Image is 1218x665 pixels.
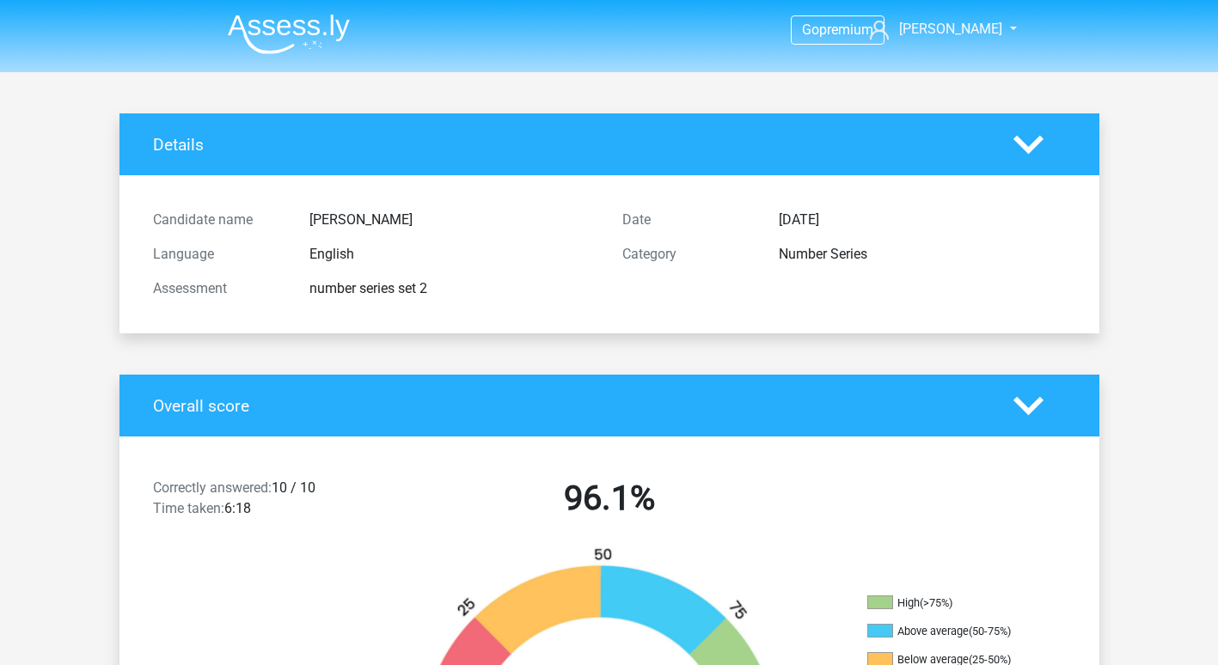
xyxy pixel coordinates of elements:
[388,478,831,519] h2: 96.1%
[297,278,609,299] div: number series set 2
[297,210,609,230] div: [PERSON_NAME]
[863,19,1004,40] a: [PERSON_NAME]
[153,135,988,155] h4: Details
[140,478,375,526] div: 10 / 10 6:18
[766,210,1079,230] div: [DATE]
[899,21,1002,37] span: [PERSON_NAME]
[792,18,884,41] a: Gopremium
[297,244,609,265] div: English
[140,210,297,230] div: Candidate name
[766,244,1079,265] div: Number Series
[153,396,988,416] h4: Overall score
[867,624,1039,639] li: Above average
[969,625,1011,638] div: (50-75%)
[819,21,873,38] span: premium
[867,595,1039,611] li: High
[609,244,766,265] div: Category
[228,14,350,54] img: Assessly
[609,210,766,230] div: Date
[153,500,224,516] span: Time taken:
[802,21,819,38] span: Go
[140,278,297,299] div: Assessment
[140,244,297,265] div: Language
[920,596,952,609] div: (>75%)
[153,479,272,496] span: Correctly answered:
